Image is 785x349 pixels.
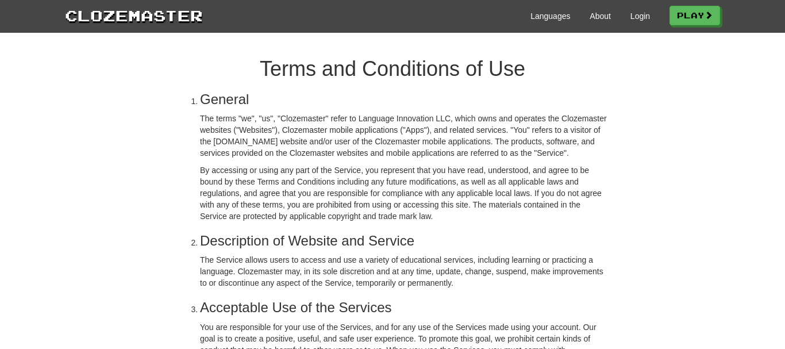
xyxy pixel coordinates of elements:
a: Clozemaster [65,5,203,26]
h3: Acceptable Use of the Services [200,300,608,315]
p: The Service allows users to access and use a variety of educational services, including learning ... [200,254,608,289]
h3: General [200,92,608,107]
h3: Description of Website and Service [200,233,608,248]
p: By accessing or using any part of the Service, you represent that you have read, understood, and ... [200,164,608,222]
p: The terms "we", "us", "Clozemaster" refer to Language Innovation LLC, which owns and operates the... [200,113,608,159]
a: Play [669,6,720,25]
h1: Terms and Conditions of Use [177,57,608,80]
a: About [590,10,611,22]
a: Languages [530,10,570,22]
a: Login [630,10,650,22]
